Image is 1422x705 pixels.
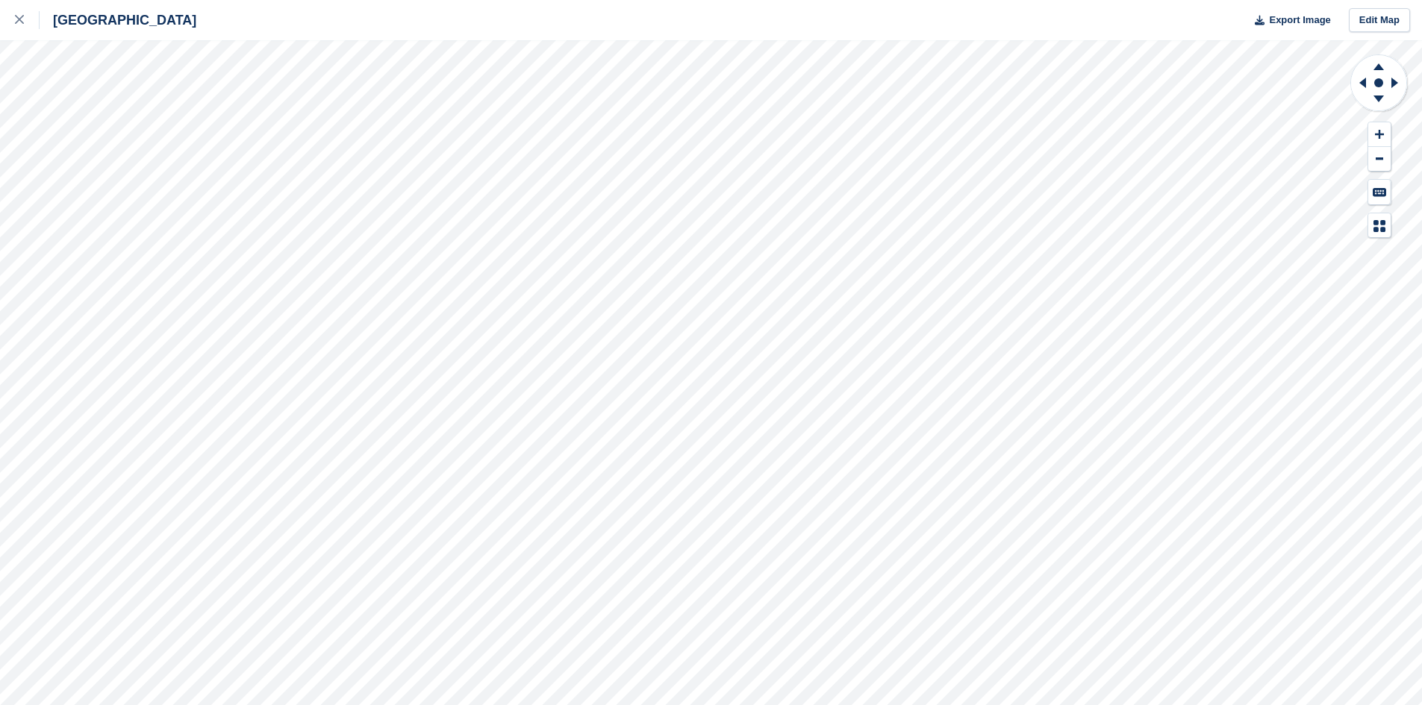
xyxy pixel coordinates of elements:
div: [GEOGRAPHIC_DATA] [40,11,196,29]
button: Keyboard Shortcuts [1368,180,1391,204]
button: Zoom In [1368,122,1391,147]
button: Map Legend [1368,213,1391,238]
span: Export Image [1269,13,1330,28]
button: Zoom Out [1368,147,1391,172]
button: Export Image [1246,8,1331,33]
a: Edit Map [1349,8,1410,33]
